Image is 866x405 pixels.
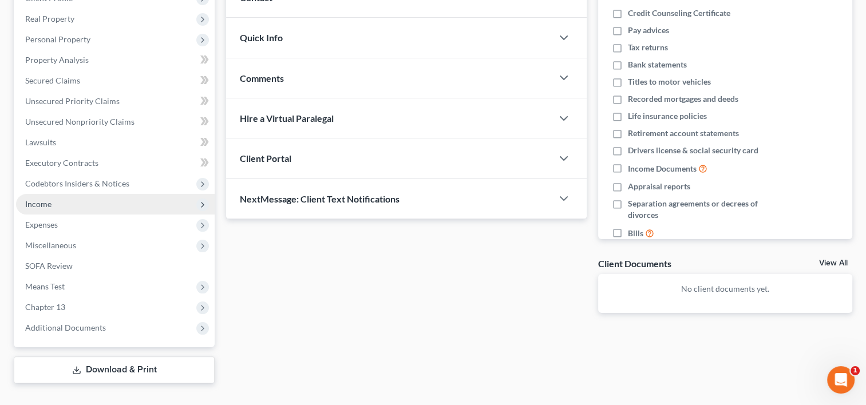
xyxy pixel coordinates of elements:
[25,261,73,271] span: SOFA Review
[25,117,135,126] span: Unsecured Nonpriority Claims
[628,128,739,139] span: Retirement account statements
[598,257,671,269] div: Client Documents
[16,256,215,276] a: SOFA Review
[628,76,711,88] span: Titles to motor vehicles
[16,91,215,112] a: Unsecured Priority Claims
[25,137,56,147] span: Lawsuits
[240,113,334,124] span: Hire a Virtual Paralegal
[628,228,643,239] span: Bills
[16,112,215,132] a: Unsecured Nonpriority Claims
[25,323,106,332] span: Additional Documents
[25,14,74,23] span: Real Property
[16,153,215,173] a: Executory Contracts
[628,181,690,192] span: Appraisal reports
[25,55,89,65] span: Property Analysis
[827,366,855,394] iframe: Intercom live chat
[25,96,120,106] span: Unsecured Priority Claims
[14,356,215,383] a: Download & Print
[25,158,98,168] span: Executory Contracts
[628,110,707,122] span: Life insurance policies
[25,281,65,291] span: Means Test
[607,283,843,295] p: No client documents yet.
[240,32,283,43] span: Quick Info
[819,259,848,267] a: View All
[25,178,129,188] span: Codebtors Insiders & Notices
[851,366,860,375] span: 1
[628,25,669,36] span: Pay advices
[25,302,65,312] span: Chapter 13
[25,240,76,250] span: Miscellaneous
[628,59,687,70] span: Bank statements
[240,73,284,84] span: Comments
[16,50,215,70] a: Property Analysis
[628,163,697,174] span: Income Documents
[628,42,668,53] span: Tax returns
[25,34,90,44] span: Personal Property
[628,198,779,221] span: Separation agreements or decrees of divorces
[628,145,758,156] span: Drivers license & social security card
[16,70,215,91] a: Secured Claims
[628,93,738,105] span: Recorded mortgages and deeds
[25,76,80,85] span: Secured Claims
[240,153,291,164] span: Client Portal
[25,220,58,229] span: Expenses
[25,199,52,209] span: Income
[240,193,400,204] span: NextMessage: Client Text Notifications
[16,132,215,153] a: Lawsuits
[628,7,730,19] span: Credit Counseling Certificate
